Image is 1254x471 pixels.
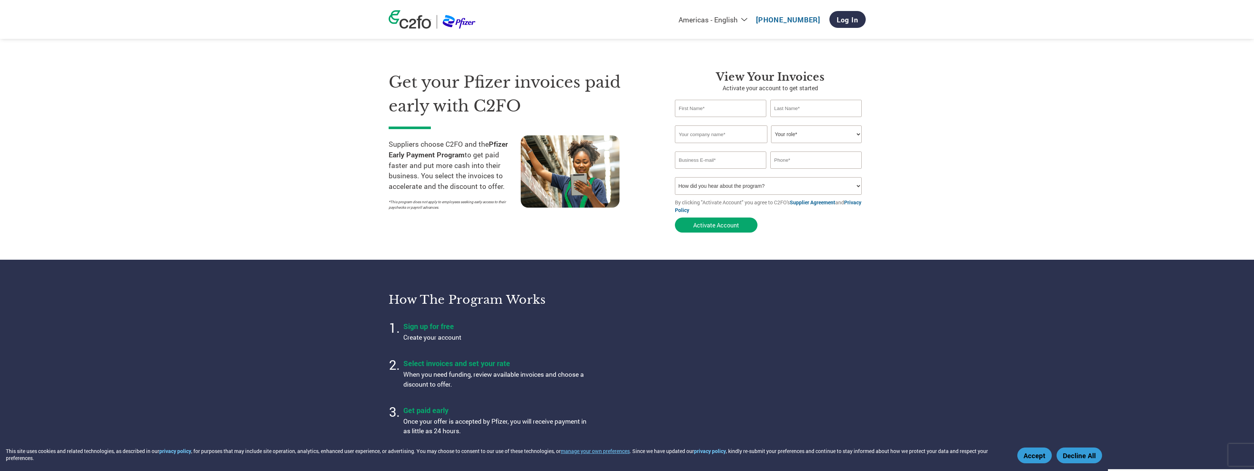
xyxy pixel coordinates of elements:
[403,417,587,436] p: Once your offer is accepted by Pfizer, you will receive payment in as little as 24 hours.
[389,10,431,29] img: c2fo logo
[675,199,861,213] a: Privacy Policy
[1017,448,1052,463] button: Accept
[829,11,866,28] a: Log In
[770,100,862,117] input: Last Name*
[389,70,653,118] h1: Get your Pfizer invoices paid early with C2FO
[443,15,476,29] img: Pfizer
[6,448,1007,461] div: This site uses cookies and related technologies, as described in our , for purposes that may incl...
[770,169,862,174] div: Inavlid Phone Number
[403,358,587,368] h4: Select invoices and set your rate
[561,448,630,454] button: manage your own preferences
[771,125,862,143] select: Title/Role
[675,125,767,143] input: Your company name*
[389,199,513,210] p: *This program does not apply to employees seeking early access to their paychecks or payroll adva...
[521,135,619,208] img: supply chain worker
[675,218,757,233] button: Activate Account
[675,144,862,149] div: Invalid company name or company name is too long
[694,448,726,454] a: privacy policy
[389,139,521,192] p: Suppliers choose C2FO and the to get paid faster and put more cash into their business. You selec...
[770,118,862,123] div: Invalid last name or last name is too long
[675,100,767,117] input: First Name*
[403,333,587,342] p: Create your account
[770,151,862,169] input: Phone*
[675,151,767,169] input: Invalid Email format
[756,15,820,24] a: [PHONE_NUMBER]
[675,169,767,174] div: Inavlid Email Address
[403,370,587,389] p: When you need funding, review available invoices and choose a discount to offer.
[403,321,587,331] h4: Sign up for free
[159,448,191,454] a: privacy policy
[389,139,508,159] strong: Pfizer Early Payment Program
[1057,448,1102,463] button: Decline All
[675,70,866,84] h3: View Your Invoices
[790,199,835,206] a: Supplier Agreement
[675,84,866,92] p: Activate your account to get started
[675,118,767,123] div: Invalid first name or first name is too long
[389,292,618,307] h3: How the program works
[403,405,587,415] h4: Get paid early
[675,198,866,214] p: By clicking "Activate Account" you agree to C2FO's and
